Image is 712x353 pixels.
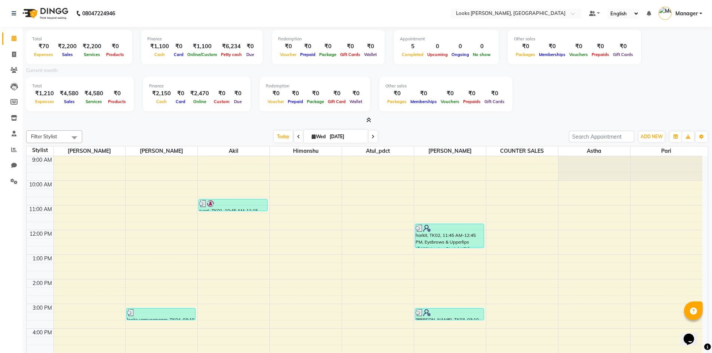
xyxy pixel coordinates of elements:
[514,52,537,57] span: Packages
[172,42,185,51] div: ₹0
[338,42,362,51] div: ₹0
[298,42,317,51] div: ₹0
[483,99,506,104] span: Gift Cards
[641,134,663,139] span: ADD NEW
[191,99,208,104] span: Online
[483,89,506,98] div: ₹0
[31,329,53,337] div: 4:00 PM
[80,42,104,51] div: ₹2,200
[212,89,231,98] div: ₹0
[409,99,439,104] span: Memberships
[149,83,244,89] div: Finance
[31,304,53,312] div: 3:00 PM
[106,99,128,104] span: Products
[278,42,298,51] div: ₹0
[461,89,483,98] div: ₹0
[414,146,486,156] span: [PERSON_NAME]
[385,99,409,104] span: Packages
[385,89,409,98] div: ₹0
[415,309,484,320] div: [PERSON_NAME], TK03, 03:10 PM-03:40 PM, Eyebrows & Upperlips (₹100)
[558,146,630,156] span: Astha
[385,83,506,89] div: Other sales
[348,99,364,104] span: Wallet
[681,323,705,346] iframe: chat widget
[326,89,348,98] div: ₹0
[62,99,77,104] span: Sales
[198,146,269,156] span: Akil
[326,99,348,104] span: Gift Card
[232,99,244,104] span: Due
[659,7,672,20] img: Manager
[32,52,55,57] span: Expenses
[305,89,326,98] div: ₹0
[219,52,244,57] span: Petty cash
[278,36,379,42] div: Redemption
[127,309,195,320] div: looks yamunanagar, TK04, 03:10 PM-03:40 PM, Blow Dry Stylist(F)* (₹400)
[244,52,256,57] span: Due
[537,52,567,57] span: Memberships
[514,42,537,51] div: ₹0
[212,99,231,104] span: Custom
[362,42,379,51] div: ₹0
[537,42,567,51] div: ₹0
[147,42,172,51] div: ₹1,100
[28,230,53,238] div: 12:00 PM
[400,42,425,51] div: 5
[274,131,293,142] span: Today
[32,83,128,89] div: Total
[569,131,634,142] input: Search Appointment
[450,52,471,57] span: Ongoing
[317,42,338,51] div: ₹0
[611,42,635,51] div: ₹0
[611,52,635,57] span: Gift Cards
[567,42,590,51] div: ₹0
[19,3,70,24] img: logo
[439,89,461,98] div: ₹0
[32,36,126,42] div: Total
[471,52,493,57] span: No show
[439,99,461,104] span: Vouchers
[60,52,75,57] span: Sales
[31,133,57,139] span: Filter Stylist
[106,89,128,98] div: ₹0
[409,89,439,98] div: ₹0
[26,67,58,74] label: Current month
[310,134,327,139] span: Wed
[317,52,338,57] span: Package
[126,146,197,156] span: [PERSON_NAME]
[415,224,484,248] div: harkit, TK02, 11:45 AM-12:45 PM, Eyebrows & Upperlips (₹100),Ironing Straight(F)* (₹450)
[639,131,665,142] button: ADD NEW
[55,42,80,51] div: ₹2,200
[348,89,364,98] div: ₹0
[31,255,53,263] div: 1:00 PM
[104,52,126,57] span: Products
[149,89,174,98] div: ₹2,150
[400,36,493,42] div: Appointment
[31,279,53,287] div: 2:00 PM
[486,146,558,156] span: COUNTER SALES
[27,146,53,154] div: Stylist
[185,52,219,57] span: Online/Custom
[32,42,55,51] div: ₹70
[590,52,611,57] span: Prepaids
[471,42,493,51] div: 0
[631,146,703,156] span: Pari
[199,199,267,211] div: suraj, TK01, 10:45 AM-11:15 AM, Stylist Cut(M)
[286,89,305,98] div: ₹0
[174,99,187,104] span: Card
[187,89,212,98] div: ₹2,470
[400,52,425,57] span: Completed
[174,89,187,98] div: ₹0
[172,52,185,57] span: Card
[338,52,362,57] span: Gift Cards
[57,89,81,98] div: ₹4,580
[231,89,244,98] div: ₹0
[298,52,317,57] span: Prepaid
[567,52,590,57] span: Vouchers
[152,52,167,57] span: Cash
[266,89,286,98] div: ₹0
[327,131,365,142] input: 2025-09-03
[28,181,53,189] div: 10:00 AM
[590,42,611,51] div: ₹0
[425,42,450,51] div: 0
